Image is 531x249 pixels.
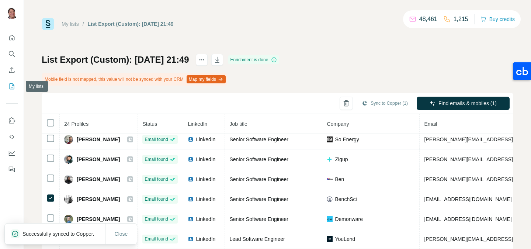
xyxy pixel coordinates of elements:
li: / [83,20,84,28]
button: Dashboard [6,146,18,160]
button: Sync to Copper (1) [357,98,413,109]
span: LinkedIn [188,121,207,127]
button: Search [6,47,18,60]
span: [PERSON_NAME] [77,196,120,203]
span: Company [327,121,349,127]
span: Status [142,121,157,127]
span: Email found [145,156,168,163]
span: 24 Profiles [64,121,88,127]
span: So Energy [335,136,359,143]
div: List Export (Custom): [DATE] 21:49 [88,20,174,28]
img: Avatar [64,215,73,224]
img: LinkedIn logo [188,136,194,142]
img: company-logo [327,178,333,180]
span: Find emails & mobiles (1) [438,100,497,107]
span: Demonware [335,215,362,223]
span: LinkedIn [196,235,215,243]
span: [PERSON_NAME] [77,156,120,163]
a: My lists [62,21,79,27]
span: Senior Software Engineer [229,216,288,222]
div: Mobile field is not mapped, this value will not be synced with your CRM [42,73,227,86]
span: LinkedIn [196,156,215,163]
img: LinkedIn logo [188,156,194,162]
img: Avatar [64,155,73,164]
p: 1,215 [454,15,468,24]
span: Email found [145,176,168,183]
img: company-logo [327,216,333,222]
span: YouLend [335,235,355,243]
span: LinkedIn [196,215,215,223]
span: Email found [145,196,168,203]
span: Zigup [335,156,348,163]
img: LinkedIn logo [188,176,194,182]
img: company-logo [327,236,333,242]
span: Job title [229,121,247,127]
button: Buy credits [480,14,515,24]
span: Email [424,121,437,127]
span: LinkedIn [196,196,215,203]
button: Feedback [6,163,18,176]
button: Map my fields [187,75,226,83]
img: Surfe Logo [42,18,54,30]
img: LinkedIn logo [188,236,194,242]
span: Email found [145,236,168,242]
button: Find emails & mobiles (1) [417,97,510,110]
img: Avatar [64,175,73,184]
span: Senior Software Engineer [229,136,288,142]
img: company-logo [327,156,333,162]
p: 48,461 [419,15,437,24]
span: Close [115,230,128,238]
button: Use Surfe on LinkedIn [6,114,18,127]
img: Avatar [64,195,73,204]
span: LinkedIn [196,176,215,183]
img: LinkedIn logo [188,196,194,202]
button: actions [196,54,208,66]
span: [EMAIL_ADDRESS][DOMAIN_NAME] [424,216,511,222]
button: Use Surfe API [6,130,18,143]
img: LinkedIn logo [188,216,194,222]
img: Avatar [64,135,73,144]
span: Email found [145,136,168,143]
button: Close [110,227,133,241]
span: LinkedIn [196,136,215,143]
span: BenchSci [335,196,357,203]
span: [EMAIL_ADDRESS][DOMAIN_NAME] [424,196,511,202]
span: Senior Software Engineer [229,156,288,162]
button: My lists [6,80,18,93]
button: Enrich CSV [6,63,18,77]
span: Email found [145,216,168,222]
span: Ben [335,176,344,183]
img: company-logo [327,196,333,202]
img: Avatar [6,7,18,19]
span: Lead Software Engineer [229,236,285,242]
span: [PERSON_NAME] [77,176,120,183]
h1: List Export (Custom): [DATE] 21:49 [42,54,189,66]
button: Quick start [6,31,18,44]
span: [PERSON_NAME] [77,215,120,223]
span: Senior Software Engineer [229,196,288,202]
p: Successfully synced to Copper. [22,230,100,238]
span: Senior Software Engineer [229,176,288,182]
img: company-logo [327,136,333,142]
span: [PERSON_NAME] [77,136,120,143]
div: Enrichment is done [228,55,280,64]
